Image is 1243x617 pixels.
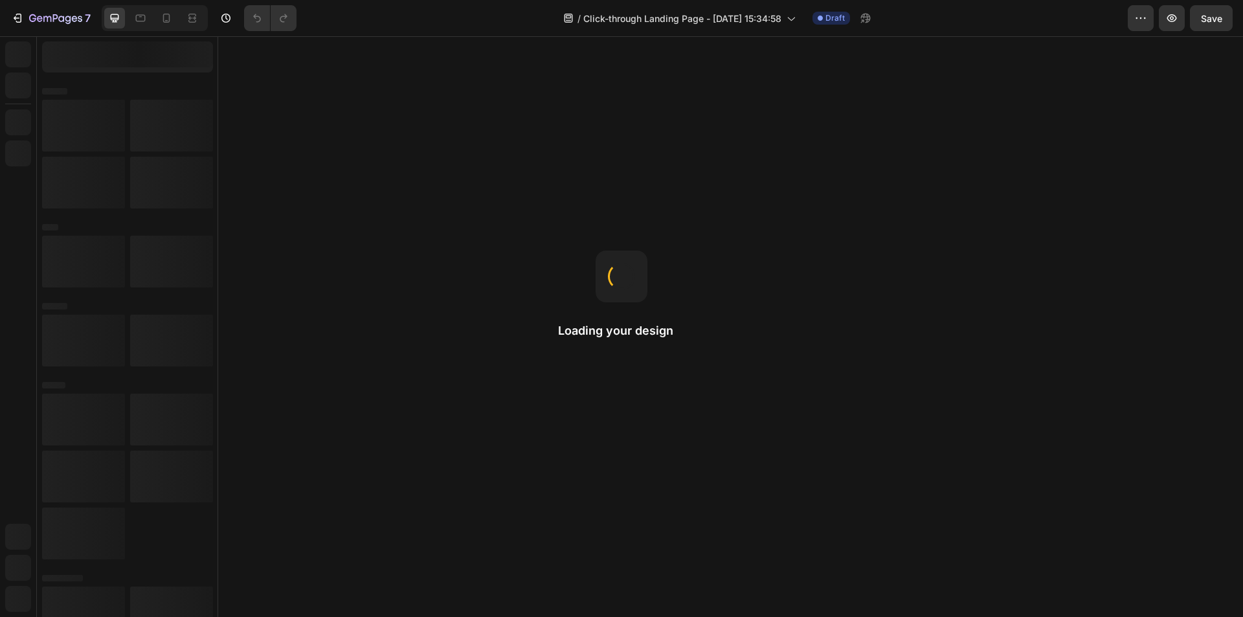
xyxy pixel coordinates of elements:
span: Click-through Landing Page - [DATE] 15:34:58 [583,12,781,25]
h2: Loading your design [558,323,685,339]
span: / [577,12,581,25]
span: Save [1201,13,1222,24]
div: Undo/Redo [244,5,297,31]
button: 7 [5,5,96,31]
button: Save [1190,5,1233,31]
p: 7 [85,10,91,26]
span: Draft [825,12,845,24]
